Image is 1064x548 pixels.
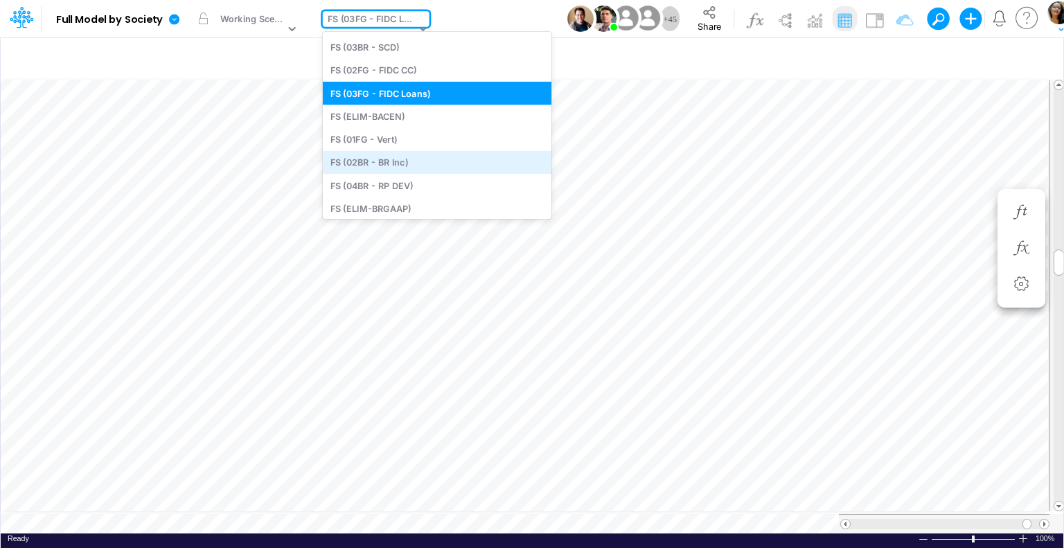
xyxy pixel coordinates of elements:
[220,12,285,28] div: Working Scenario
[698,21,721,31] span: Share
[323,58,551,81] div: FS (02FG - FIDC CC)
[1036,533,1056,544] span: 100%
[972,536,975,542] div: Zoom
[323,35,551,58] div: FS (03BR - SCD)
[323,174,551,197] div: FS (04BR - RP DEV)
[663,15,677,24] span: + 45
[590,6,617,32] img: User Image Icon
[931,533,1018,544] div: Zoom
[567,6,594,32] img: User Image Icon
[323,105,551,127] div: FS (ELIM-BACEN)
[323,151,551,174] div: FS (02BR - BR Inc)
[8,534,29,542] span: Ready
[991,10,1007,26] a: Notifications
[328,12,416,28] div: FS (03FG - FIDC Loans)
[1036,533,1056,544] div: Zoom level
[686,1,733,36] button: Share
[12,44,762,72] input: Type a title here
[323,197,551,220] div: FS (ELIM-BRGAAP)
[8,533,29,544] div: In Ready mode
[56,14,163,26] b: Full Model by Society
[632,3,664,34] img: User Image Icon
[323,127,551,150] div: FS (01FG - Vert)
[918,534,929,545] div: Zoom Out
[323,82,551,105] div: FS (03FG - FIDC Loans)
[610,3,641,34] img: User Image Icon
[1018,533,1029,544] div: Zoom In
